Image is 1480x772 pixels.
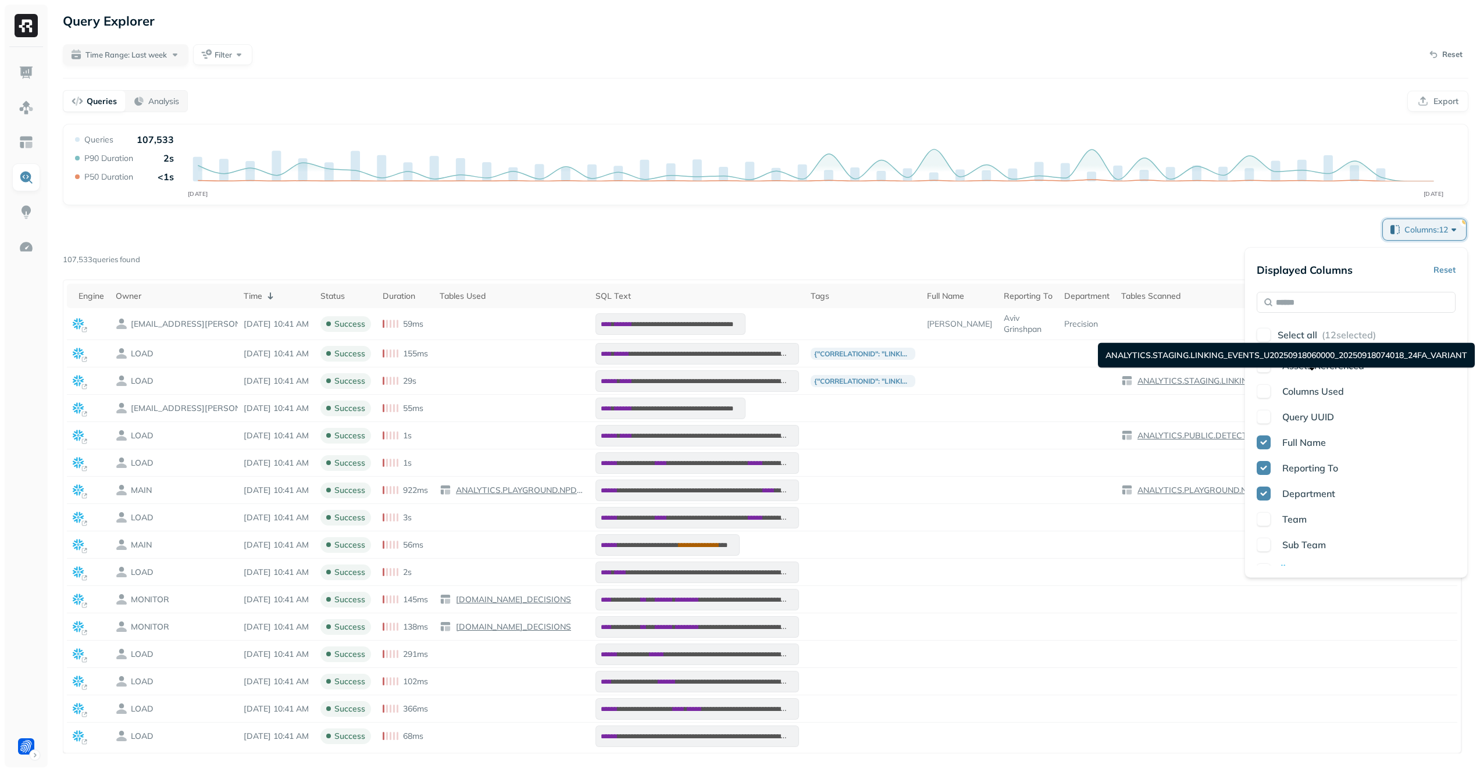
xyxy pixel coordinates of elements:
[998,308,1058,340] td: Aviv Grinshpan
[131,539,152,551] p: MAIN
[131,403,247,414] p: EITAN.CEGLA@FORTER.COM
[334,430,365,441] p: success
[1278,329,1317,341] p: Select all
[244,430,309,441] p: Sep 18, 2025 10:41 AM
[85,49,167,60] span: Time Range: Last week
[383,291,428,302] div: Duration
[1135,485,1277,496] p: ANALYTICS.PLAYGROUND.NPD2024
[811,291,915,302] div: Tags
[334,676,365,687] p: success
[1407,91,1468,112] button: Export
[451,621,571,632] a: [DOMAIN_NAME]_DECISIONS
[84,153,133,164] p: P90 Duration
[403,458,412,469] p: 1s
[244,319,309,330] p: Sep 18, 2025 10:41 AM
[163,152,174,164] p: 2s
[403,376,416,387] p: 29s
[116,291,232,302] div: Owner
[440,594,451,605] img: table
[334,458,365,469] p: success
[334,731,365,742] p: success
[244,703,309,714] p: Sep 18, 2025 10:41 AM
[244,567,309,578] p: Sep 18, 2025 10:41 AM
[131,594,169,605] p: MONITOR
[131,319,247,330] p: EDO.FIELDMAN@FORTER.COM
[595,291,799,302] div: SQL Text
[1257,263,1353,277] p: Displayed Columns
[244,621,309,632] p: Sep 18, 2025 10:41 AM
[334,403,365,414] p: success
[158,171,174,183] p: <1s
[63,254,140,266] p: 107,533 queries found
[193,44,252,65] button: Filter
[440,291,584,302] div: Tables Used
[1004,291,1053,302] div: Reporting to
[87,96,117,107] p: Queries
[1133,485,1277,496] a: ANALYTICS.PLAYGROUND.NPD2024
[334,567,365,578] p: success
[131,512,154,523] p: LOAD
[137,134,174,145] p: 107,533
[19,65,34,80] img: Dashboard
[131,703,154,714] p: LOAD
[244,676,309,687] p: Sep 18, 2025 10:41 AM
[1282,437,1326,448] span: Full Name
[403,403,423,414] p: 55ms
[1282,513,1307,525] span: Team
[1121,484,1133,496] img: table
[403,594,428,605] p: 145ms
[1058,308,1115,340] td: Precision
[131,621,169,632] p: MONITOR
[244,376,309,387] p: Sep 18, 2025 10:41 AM
[320,291,371,302] div: Status
[921,308,998,340] td: [PERSON_NAME]
[334,485,365,496] p: success
[131,458,154,469] p: LOAD
[334,319,365,330] p: success
[451,485,584,496] a: ANALYTICS.PLAYGROUND.NPD2024
[131,348,154,359] p: LOAD
[1282,488,1335,499] span: Department
[131,376,154,387] p: LOAD
[1135,430,1432,441] p: ANALYTICS.PUBLIC.DETECTION_DETAILED_RESULTS_TEMP_2025_09_18_07
[1278,324,1456,345] button: Select all (12selected)
[334,512,365,523] p: success
[63,10,155,31] p: Query Explorer
[1064,291,1110,302] div: Department
[403,731,423,742] p: 68ms
[244,403,309,414] p: Sep 18, 2025 10:41 AM
[215,49,232,60] span: Filter
[19,170,34,185] img: Query Explorer
[811,375,915,387] p: {"correlationId": "linking_events-u20250918060000-20250918074018-24fa", "job_name": "linking_even...
[19,205,34,220] img: Insights
[1282,411,1334,423] span: Query UUID
[1282,539,1326,551] span: Sub Team
[334,539,365,551] p: success
[1424,190,1444,197] tspan: [DATE]
[403,567,412,578] p: 2s
[1442,49,1463,60] p: Reset
[334,621,365,632] p: success
[403,539,423,551] p: 56ms
[131,567,154,578] p: LOAD
[84,171,133,183] p: P50 Duration
[454,594,571,605] p: [DOMAIN_NAME]_DECISIONS
[1282,462,1338,474] span: Reporting To
[403,485,428,496] p: 922ms
[131,731,154,742] p: LOAD
[131,430,154,441] p: LOAD
[131,485,152,496] p: MAIN
[811,348,915,360] p: {"correlationId": "linking_events-u20250918060000-20250918074018-24fa", "job_name": "linking_even...
[1133,430,1432,441] a: ANALYTICS.PUBLIC.DETECTION_DETAILED_RESULTS_TEMP_2025_09_18_07
[1383,219,1466,240] button: Columns:12
[244,539,309,551] p: Sep 18, 2025 10:41 AM
[1294,564,1457,576] span: Average Bytes Scanned Per Partition
[403,512,412,523] p: 3s
[19,100,34,115] img: Assets
[1098,343,1475,368] div: ANALYTICS.STAGING.LINKING_EVENTS_U20250918060000_20250918074018_24FA_VARIANT
[403,649,428,660] p: 291ms
[244,594,309,605] p: Sep 18, 2025 10:41 AM
[403,348,428,359] p: 155ms
[244,289,309,303] div: Time
[1121,430,1133,441] img: table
